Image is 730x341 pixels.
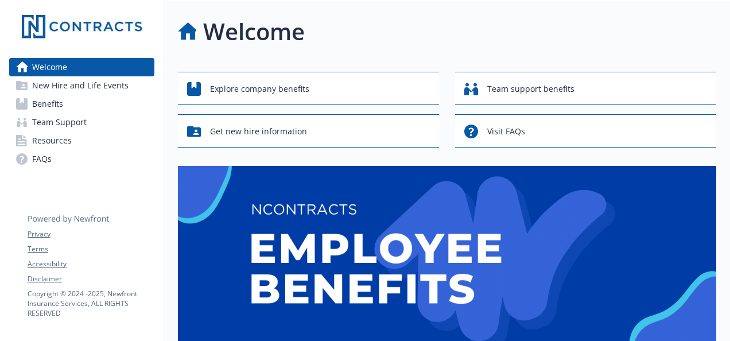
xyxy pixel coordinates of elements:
a: Benefits [9,95,154,113]
a: New Hire and Life Events [9,76,154,95]
button: Team support benefits [455,72,716,105]
a: Accessibility [28,259,154,269]
span: Team Support [32,113,87,131]
span: Team support benefits [487,78,574,100]
a: Team Support [9,113,154,131]
span: Benefits [32,95,63,113]
button: Get new hire information [178,114,439,148]
a: FAQs [9,150,154,168]
span: Resources [32,131,72,150]
p: Copyright © 2024 - 2025 , Newfront Insurance Services, ALL RIGHTS RESERVED [28,289,154,318]
a: Terms [28,244,154,254]
a: Disclaimer [28,274,154,284]
button: Visit FAQs [455,114,716,148]
span: FAQs [32,150,52,168]
a: Welcome [9,58,154,76]
span: Explore company benefits [210,78,309,100]
span: Visit FAQs [487,121,525,142]
span: Get new hire information [210,121,307,142]
span: New Hire and Life Events [32,76,129,95]
a: Resources [9,131,154,150]
span: Welcome [32,58,67,76]
button: Explore company benefits [178,72,439,105]
h1: Welcome [203,14,305,49]
a: Privacy [28,229,154,239]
